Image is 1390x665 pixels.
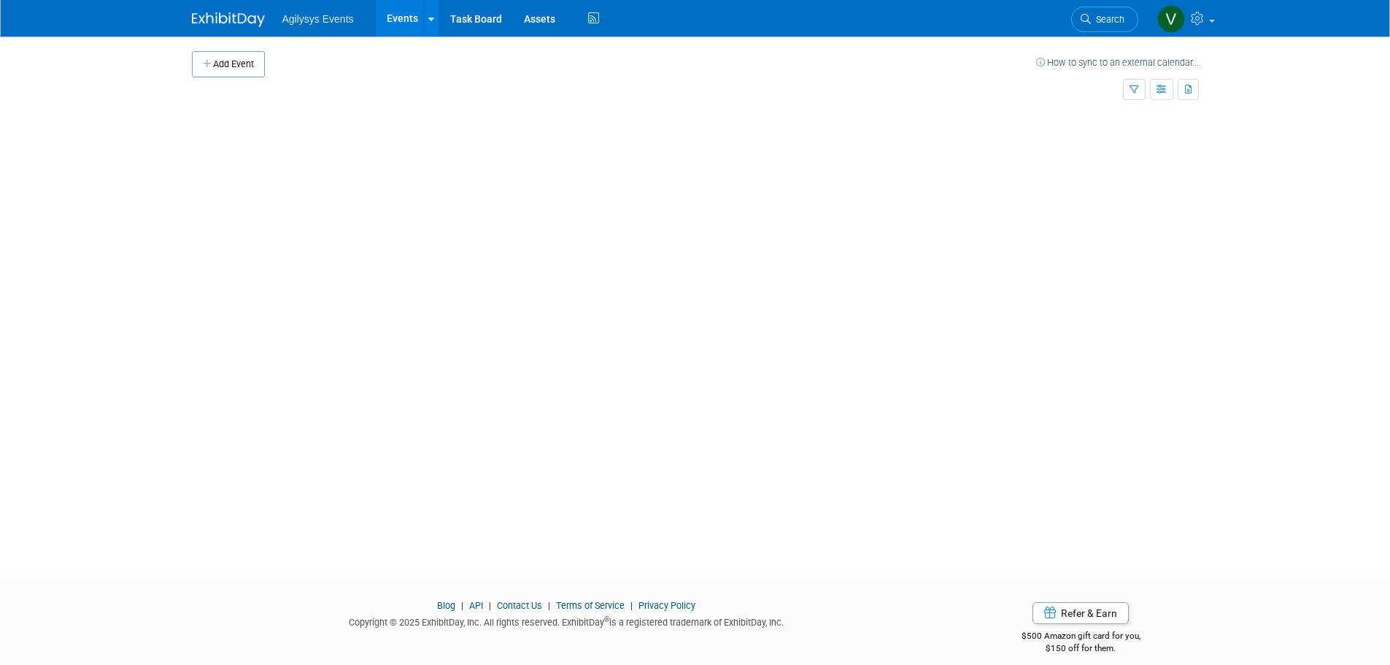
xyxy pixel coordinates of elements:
span: | [457,600,467,611]
span: Agilysys Events [282,13,354,25]
span: | [485,600,495,611]
a: Terms of Service [556,600,625,611]
div: $150 off for them. [963,642,1199,655]
a: Contact Us [497,600,542,611]
div: $500 Amazon gift card for you, [963,620,1199,654]
button: Add Event [192,51,265,77]
span: | [627,600,636,611]
sup: ® [604,615,609,623]
div: Copyright © 2025 ExhibitDay, Inc. All rights reserved. ExhibitDay is a registered trademark of Ex... [192,612,942,629]
img: ExhibitDay [192,12,265,27]
a: API [469,600,483,611]
img: Vaitiare Munoz [1157,5,1185,33]
a: Blog [437,600,455,611]
a: Privacy Policy [638,600,695,611]
a: Search [1071,7,1138,32]
a: How to sync to an external calendar... [1036,57,1199,68]
span: Search [1091,14,1124,25]
span: | [544,600,554,611]
a: Refer & Earn [1032,602,1129,624]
